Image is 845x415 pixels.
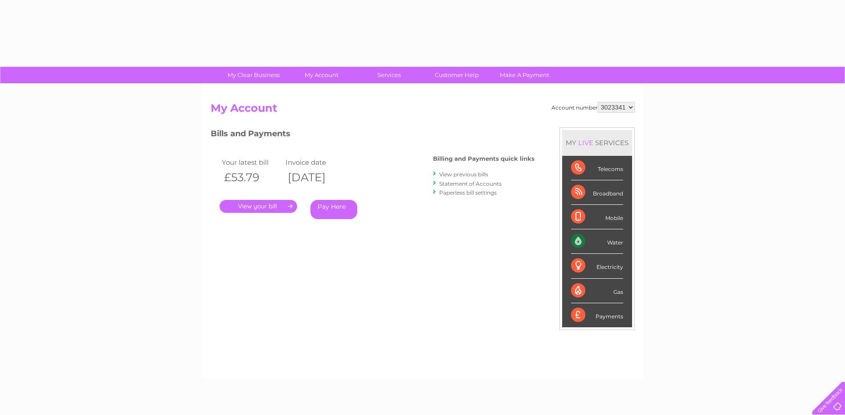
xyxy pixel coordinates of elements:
a: My Account [285,67,358,83]
div: Payments [571,303,623,327]
div: Account number [551,102,635,113]
div: Broadband [571,180,623,205]
h4: Billing and Payments quick links [433,155,535,162]
a: Customer Help [420,67,494,83]
h2: My Account [211,102,635,119]
a: Pay Here [310,200,357,219]
div: Electricity [571,254,623,278]
div: LIVE [576,138,595,147]
a: . [220,200,297,213]
td: Invoice date [283,156,347,168]
a: Services [352,67,426,83]
h3: Bills and Payments [211,127,535,143]
div: Telecoms [571,156,623,180]
td: Your latest bill [220,156,284,168]
th: [DATE] [283,168,347,187]
div: Gas [571,279,623,303]
a: Paperless bill settings [439,189,497,196]
div: MY SERVICES [562,130,632,155]
a: My Clear Business [217,67,290,83]
a: View previous bills [439,171,488,178]
th: £53.79 [220,168,284,187]
div: Water [571,229,623,254]
div: Mobile [571,205,623,229]
a: Make A Payment [488,67,561,83]
a: Statement of Accounts [439,180,502,187]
